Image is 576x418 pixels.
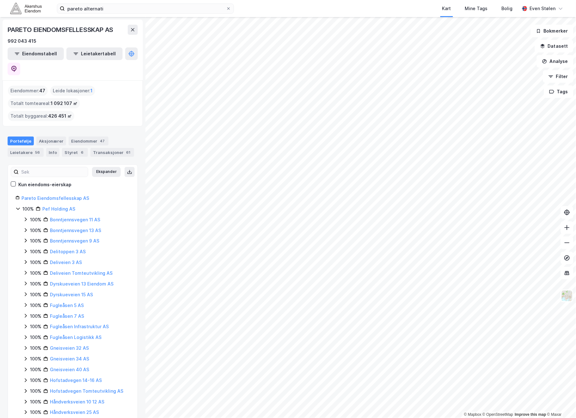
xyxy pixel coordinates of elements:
[50,228,101,233] a: Bonntjennsvegen 13 AS
[30,280,41,288] div: 100%
[30,398,41,406] div: 100%
[46,148,59,157] div: Info
[19,167,88,177] input: Søk
[8,98,80,108] div: Totalt tomteareal :
[30,216,41,224] div: 100%
[50,313,84,319] a: Fugleåsen 7 AS
[50,399,104,405] a: Håndverksveien 10 12 AS
[50,324,109,329] a: Fugleåsen Infrastruktur AS
[30,259,41,266] div: 100%
[50,217,100,222] a: Bonntjennsvegen 11 AS
[99,138,106,144] div: 47
[30,409,41,416] div: 100%
[50,292,93,297] a: Dyrskueveien 15 AS
[8,37,36,45] div: 992 043 415
[30,377,41,384] div: 100%
[8,137,34,145] div: Portefølje
[65,4,226,13] input: Søk på adresse, matrikkel, gårdeiere, leietakere eller personer
[90,148,134,157] div: Transaksjoner
[30,388,41,395] div: 100%
[69,137,108,145] div: Eiendommer
[10,3,42,14] img: akershus-eiendom-logo.9091f326c980b4bce74ccdd9f866810c.svg
[30,291,41,298] div: 100%
[30,345,41,352] div: 100%
[8,25,114,35] div: PARETO EIENDOMSFELLESSKAP AS
[50,346,89,351] a: Gneisveien 32 AS
[30,334,41,341] div: 100%
[50,378,102,383] a: Hofstadvegen 14-16 AS
[30,366,41,374] div: 100%
[544,85,573,98] button: Tags
[30,248,41,255] div: 100%
[537,55,573,68] button: Analyse
[90,87,93,95] span: 1
[530,5,556,12] div: Even Stølen
[561,290,573,302] img: Z
[62,148,88,157] div: Styret
[50,410,99,415] a: Håndverksveien 25 AS
[543,70,573,83] button: Filter
[8,148,44,157] div: Leietakere
[8,111,74,121] div: Totalt byggareal :
[531,25,573,37] button: Bokmerker
[79,149,85,156] div: 6
[21,195,89,201] a: Pareto Eiendomsfellesskap AS
[8,47,64,60] button: Eiendomstabell
[22,205,34,213] div: 100%
[66,47,123,60] button: Leietakertabell
[18,181,71,188] div: Kun eiendoms-eierskap
[30,355,41,363] div: 100%
[535,40,573,52] button: Datasett
[30,237,41,245] div: 100%
[442,5,451,12] div: Kart
[465,5,488,12] div: Mine Tags
[515,413,546,417] a: Improve this map
[42,206,75,212] a: Pef Holding AS
[51,100,77,107] span: 1 092 107 ㎡
[30,269,41,277] div: 100%
[50,303,84,308] a: Fugleåsen 5 AS
[50,389,123,394] a: Hofstadvegen Tomteutvikling AS
[544,388,576,418] iframe: Chat Widget
[92,167,121,177] button: Ekspander
[50,367,89,372] a: Gneisveien 40 AS
[125,149,132,156] div: 61
[30,302,41,309] div: 100%
[50,86,95,96] div: Leide lokasjoner :
[36,137,66,145] div: Aksjonærer
[544,388,576,418] div: Kontrollprogram for chat
[50,260,82,265] a: Deliveien 3 AS
[502,5,513,12] div: Bolig
[39,87,45,95] span: 47
[464,413,481,417] a: Mapbox
[50,249,86,254] a: Delitoppen 3 AS
[50,335,101,340] a: Fugleåsen Logistikk AS
[483,413,513,417] a: OpenStreetMap
[50,238,99,243] a: Bonntjennsvegen 9 AS
[30,227,41,234] div: 100%
[50,270,113,276] a: Deliveien Tomteutvikling AS
[30,312,41,320] div: 100%
[48,112,72,120] span: 426 451 ㎡
[50,356,89,362] a: Gneisveien 34 AS
[30,323,41,331] div: 100%
[8,86,48,96] div: Eiendommer :
[50,281,113,286] a: Dyrskueveien 13 Eiendom AS
[34,149,41,156] div: 56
